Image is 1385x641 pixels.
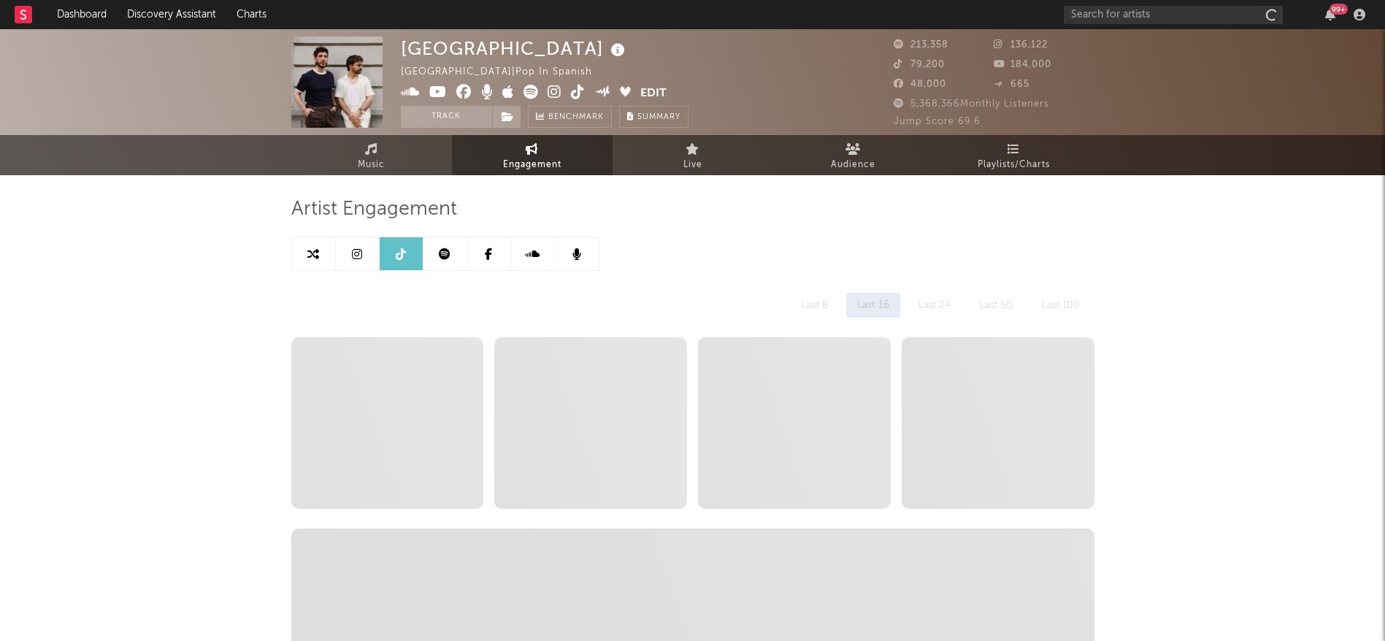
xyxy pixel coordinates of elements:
[528,106,612,128] a: Benchmark
[503,156,561,174] span: Engagement
[1064,6,1283,24] input: Search for artists
[894,99,1049,109] span: 5,368,366 Monthly Listeners
[452,135,613,175] a: Engagement
[994,60,1051,69] span: 184,000
[358,156,385,174] span: Music
[908,293,962,318] div: Last 24
[291,201,457,218] span: Artist Engagement
[1031,293,1091,318] div: Last 100
[894,40,948,50] span: 213,358
[401,106,492,128] button: Track
[969,293,1024,318] div: Last 50
[619,106,688,128] button: Summary
[640,85,667,103] button: Edit
[613,135,773,175] a: Live
[894,80,946,89] span: 48,000
[548,109,604,126] span: Benchmark
[637,113,680,121] span: Summary
[1325,9,1335,20] button: 99+
[291,135,452,175] a: Music
[401,64,609,81] div: [GEOGRAPHIC_DATA] | Pop in Spanish
[894,60,945,69] span: 79,200
[994,40,1048,50] span: 136,122
[773,135,934,175] a: Audience
[846,293,900,318] div: Last 16
[1330,4,1348,15] div: 99 +
[683,156,702,174] span: Live
[894,117,981,126] span: Jump Score: 69.6
[791,293,839,318] div: Last 8
[994,80,1029,89] span: 665
[401,37,629,61] div: [GEOGRAPHIC_DATA]
[934,135,1094,175] a: Playlists/Charts
[831,156,875,174] span: Audience
[978,156,1050,174] span: Playlists/Charts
